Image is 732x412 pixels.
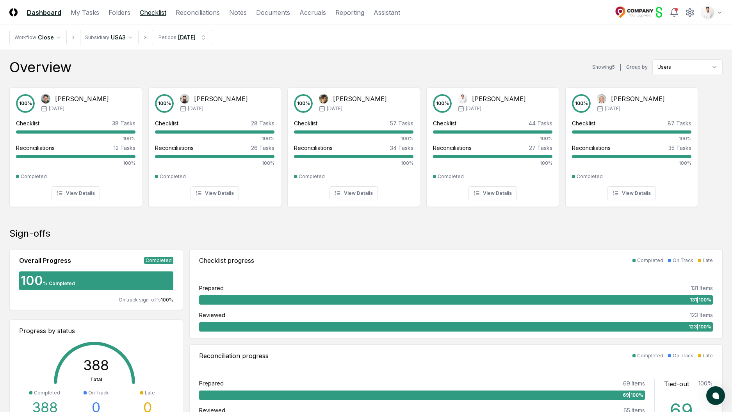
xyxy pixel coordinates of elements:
[706,386,725,405] button: atlas-launcher
[152,30,213,45] button: Periods[DATE]
[155,119,178,127] div: Checklist
[673,352,693,359] div: On Track
[390,119,413,127] div: 57 Tasks
[199,351,269,360] div: Reconciliation progress
[52,186,100,200] button: View Details
[333,94,387,103] div: [PERSON_NAME]
[689,323,711,330] span: 123 | 100 %
[433,119,456,127] div: Checklist
[16,135,135,142] div: 100%
[565,81,698,207] a: 100%Shelby Cooper[PERSON_NAME][DATE]Checklist87 Tasks100%Reconciliations35 Tasks100%CompletedView...
[294,160,413,167] div: 100%
[438,173,464,180] div: Completed
[16,119,39,127] div: Checklist
[691,284,713,292] div: 131 Items
[119,297,161,303] span: On track sign-offs
[572,135,691,142] div: 100%
[294,119,317,127] div: Checklist
[615,6,663,19] img: Sage Intacct Demo logo
[572,160,691,167] div: 100%
[114,144,135,152] div: 12 Tasks
[572,144,611,152] div: Reconciliations
[623,379,645,387] div: 69 Items
[466,105,481,112] span: [DATE]
[144,257,173,264] div: Completed
[161,297,173,303] span: 100 %
[374,8,400,17] a: Assistant
[19,326,173,335] div: Progress by status
[390,144,413,152] div: 34 Tasks
[148,81,281,207] a: 100%Fausto Lucero[PERSON_NAME][DATE]Checklist28 Tasks100%Reconciliations26 Tasks100%CompletedView...
[9,81,142,207] a: 100%Arthur Cook[PERSON_NAME][DATE]Checklist38 Tasks100%Reconciliations12 Tasks100%CompletedView D...
[472,94,526,103] div: [PERSON_NAME]
[327,105,342,112] span: [DATE]
[256,8,290,17] a: Documents
[703,352,713,359] div: Late
[188,105,203,112] span: [DATE]
[85,34,109,41] div: Subsidiary
[433,135,552,142] div: 100%
[55,94,109,103] div: [PERSON_NAME]
[433,144,472,152] div: Reconciliations
[155,144,194,152] div: Reconciliations
[41,94,50,103] img: Arthur Cook
[577,173,603,180] div: Completed
[112,119,135,127] div: 38 Tasks
[43,280,75,287] div: % Completed
[294,144,333,152] div: Reconciliations
[664,379,689,389] div: Tied-out
[668,144,691,152] div: 35 Tasks
[178,33,196,41] div: [DATE]
[529,144,552,152] div: 27 Tasks
[433,160,552,167] div: 100%
[611,94,665,103] div: [PERSON_NAME]
[673,257,693,264] div: On Track
[626,65,648,70] label: Group by
[191,186,239,200] button: View Details
[9,59,71,75] div: Overview
[229,8,247,17] a: Notes
[9,8,18,16] img: Logo
[27,8,61,17] a: Dashboard
[9,30,213,45] nav: breadcrumb
[49,105,64,112] span: [DATE]
[180,94,189,103] img: Fausto Lucero
[620,63,622,71] div: |
[690,296,711,303] span: 131 | 100 %
[16,160,135,167] div: 100%
[145,389,155,396] div: Late
[199,256,254,265] div: Checklist progress
[597,94,606,103] img: Shelby Cooper
[199,311,225,319] div: Reviewed
[251,144,274,152] div: 26 Tasks
[19,275,43,287] div: 100
[702,6,714,19] img: d09822cc-9b6d-4858-8d66-9570c114c672_b0bc35f1-fa8e-4ccc-bc23-b02c2d8c2b72.png
[319,94,328,103] img: Jane Liu
[140,8,166,17] a: Checklist
[160,173,186,180] div: Completed
[458,94,467,103] img: Jonas Reyes
[299,8,326,17] a: Accruals
[21,173,47,180] div: Completed
[690,311,713,319] div: 123 Items
[468,186,517,200] button: View Details
[14,34,36,41] div: Workflow
[572,119,595,127] div: Checklist
[155,160,274,167] div: 100%
[335,8,364,17] a: Reporting
[426,81,559,207] a: 100%Jonas Reyes[PERSON_NAME][DATE]Checklist44 Tasks100%Reconciliations27 Tasks100%CompletedView D...
[176,8,220,17] a: Reconciliations
[194,94,248,103] div: [PERSON_NAME]
[299,173,325,180] div: Completed
[698,379,713,389] div: 100 %
[623,392,643,399] span: 69 | 100 %
[637,352,663,359] div: Completed
[71,8,99,17] a: My Tasks
[668,119,691,127] div: 87 Tasks
[637,257,663,264] div: Completed
[34,389,60,396] div: Completed
[189,249,723,338] a: Checklist progressCompletedOn TrackLatePrepared131 Items131|100%Reviewed123 Items123|100%
[109,8,130,17] a: Folders
[329,186,378,200] button: View Details
[199,284,224,292] div: Prepared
